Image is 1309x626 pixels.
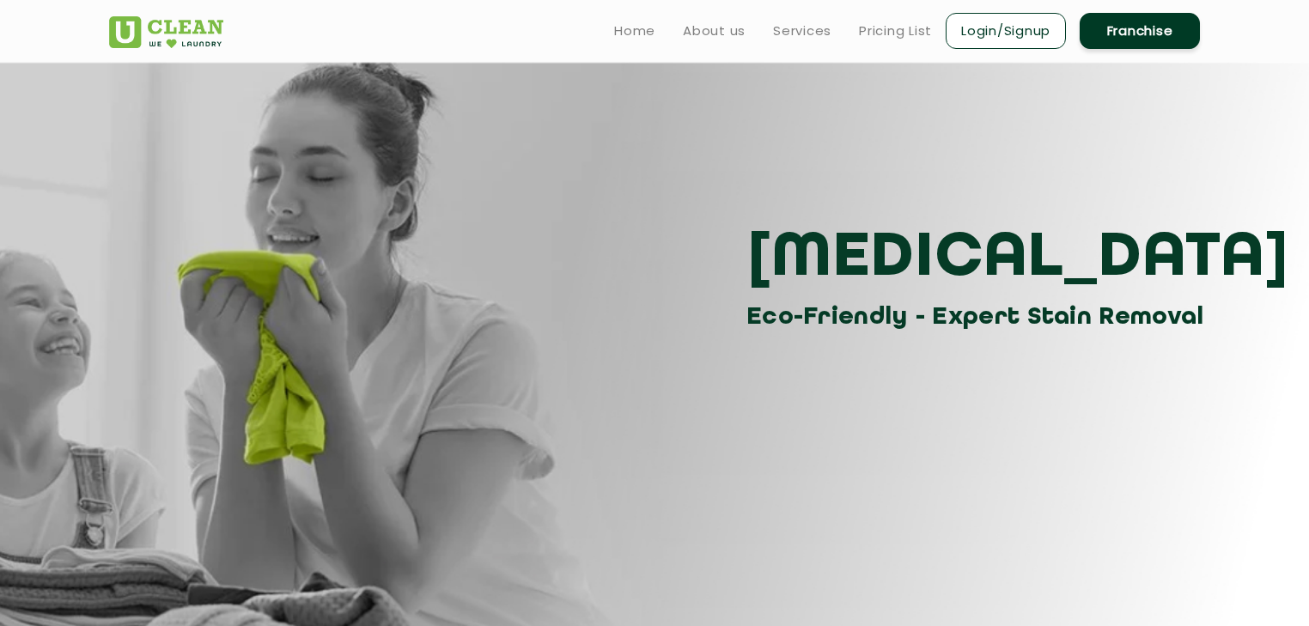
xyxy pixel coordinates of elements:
[773,21,831,41] a: Services
[746,298,1213,337] h3: Eco-Friendly - Expert Stain Removal
[109,16,223,48] img: UClean Laundry and Dry Cleaning
[614,21,655,41] a: Home
[859,21,932,41] a: Pricing List
[1080,13,1200,49] a: Franchise
[683,21,746,41] a: About us
[746,221,1213,298] h3: [MEDICAL_DATA]
[946,13,1066,49] a: Login/Signup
